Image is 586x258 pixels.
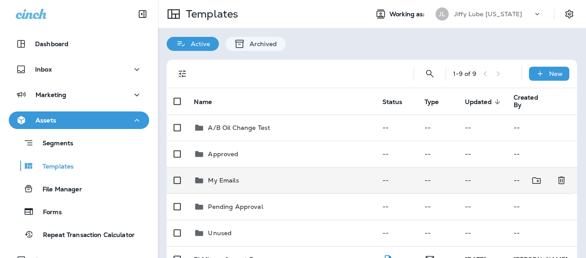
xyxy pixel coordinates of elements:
td: -- [375,220,418,246]
p: Templates [182,7,238,21]
td: -- [507,193,577,220]
p: Assets [36,117,56,124]
button: Settings [561,6,577,22]
div: 1 - 9 of 9 [453,70,476,77]
span: Name [194,98,212,106]
span: Updated [465,98,492,106]
p: Approved [208,150,238,158]
p: Active [186,40,210,47]
button: Forms [9,202,149,221]
button: Inbox [9,61,149,78]
span: Created By [514,94,552,109]
td: -- [507,115,577,141]
td: -- [375,141,418,167]
button: File Manager [9,179,149,198]
p: Archived [245,40,277,47]
td: -- [418,220,458,246]
td: -- [418,167,458,193]
p: New [549,70,563,77]
span: Created By [514,94,540,109]
span: Type [425,98,439,106]
p: Segments [34,140,73,148]
span: Updated [465,98,503,106]
p: Marketing [36,91,66,98]
span: Working as: [389,11,427,18]
button: Filters [174,65,191,82]
p: My Emails [208,177,239,184]
p: File Manager [34,186,82,194]
td: -- [458,167,507,193]
p: Repeat Transaction Calculator [34,231,135,240]
button: Templates [9,157,149,175]
p: Dashboard [35,40,68,47]
p: Forms [34,208,62,217]
p: Pending Approval [208,203,263,210]
td: -- [507,141,577,167]
span: Status [382,98,403,106]
button: Dashboard [9,35,149,53]
td: -- [375,167,418,193]
button: Repeat Transaction Calculator [9,225,149,244]
td: -- [375,193,418,220]
td: -- [418,141,458,167]
button: Move to folder [528,172,546,190]
span: Name [194,98,223,106]
td: -- [458,220,507,246]
button: Collapse Sidebar [130,5,155,23]
td: -- [458,115,507,141]
p: A/B Oil Change Test [208,124,270,131]
button: Search Templates [421,65,439,82]
td: -- [507,220,577,246]
button: Marketing [9,86,149,104]
p: Inbox [35,66,52,73]
td: -- [507,167,555,193]
div: JL [436,7,449,21]
button: Assets [9,111,149,129]
button: Delete [553,172,570,190]
span: Status [382,98,414,106]
td: -- [418,115,458,141]
td: -- [375,115,418,141]
span: Type [425,98,450,106]
p: Unused [208,229,232,236]
p: Jiffy Lube [US_STATE] [454,11,522,18]
td: -- [458,193,507,220]
td: -- [458,141,507,167]
button: Segments [9,133,149,152]
td: -- [418,193,458,220]
p: Templates [34,163,74,171]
